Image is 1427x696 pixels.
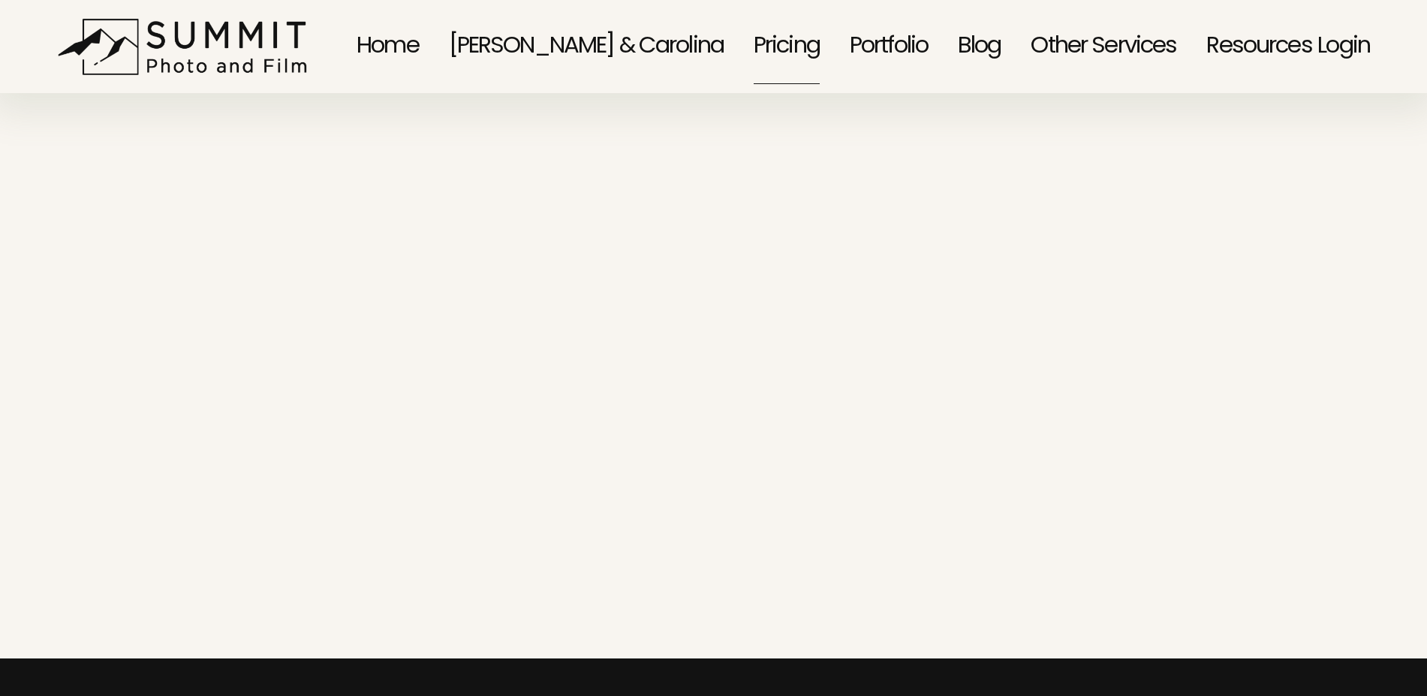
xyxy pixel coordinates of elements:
a: folder dropdown [1206,8,1311,86]
a: Login [1317,10,1370,84]
span: Resources [1206,10,1311,84]
a: Portfolio [850,8,928,86]
a: folder dropdown [1031,8,1176,86]
span: Other Services [1031,10,1176,84]
a: Pricing [754,8,820,86]
a: [PERSON_NAME] & Carolina [449,8,724,86]
img: Summit Photo and Film [57,18,316,76]
a: Home [357,8,419,86]
a: Blog [958,8,1001,86]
